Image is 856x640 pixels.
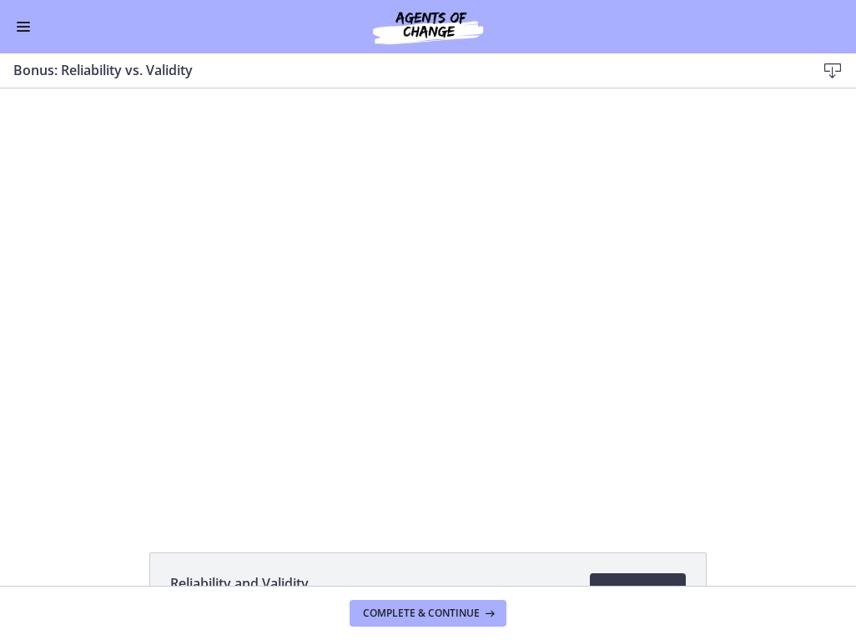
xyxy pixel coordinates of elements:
span: Reliability and Validity [170,573,309,593]
h3: Bonus: Reliability vs. Validity [13,60,789,80]
button: Enable menu [13,17,33,37]
span: Complete & continue [363,607,480,620]
a: Download [590,573,686,607]
button: Complete & continue [350,600,506,627]
img: Agents of Change [328,7,528,47]
span: Download [603,580,672,600]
